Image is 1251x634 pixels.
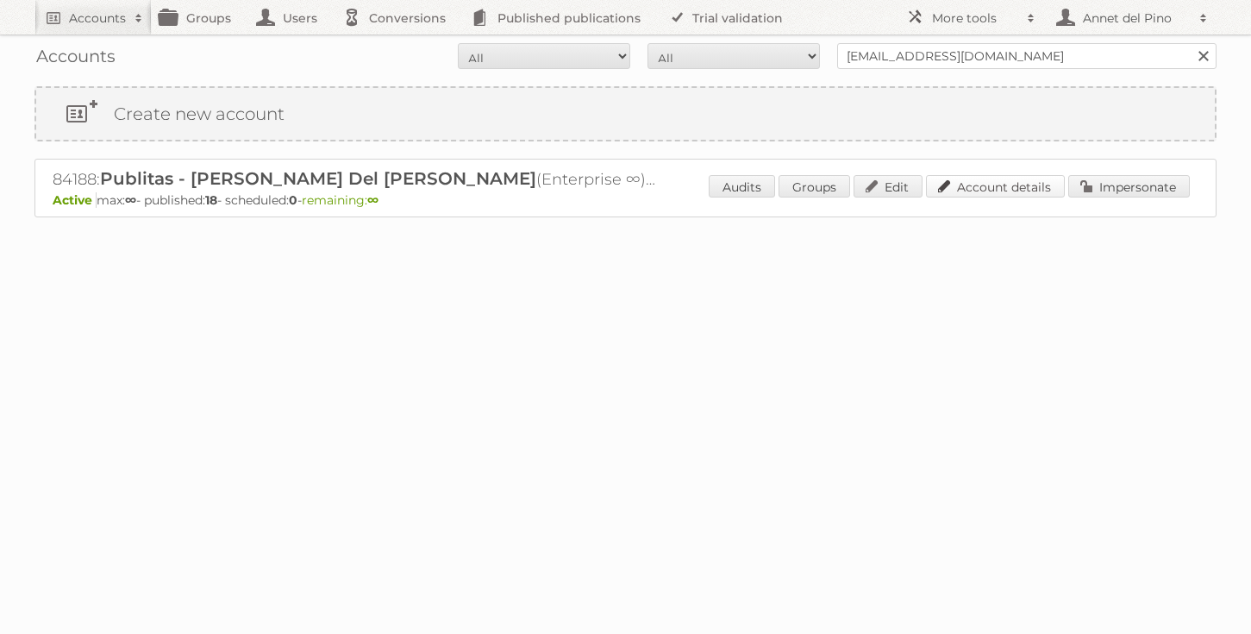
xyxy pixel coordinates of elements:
strong: ∞ [367,192,378,208]
a: Account details [926,175,1065,198]
span: Active [53,192,97,208]
h2: Annet del Pino [1079,9,1191,27]
h2: More tools [932,9,1018,27]
span: Publitas - [PERSON_NAME] Del [PERSON_NAME] [100,168,536,189]
a: Create new account [36,88,1215,140]
p: max: - published: - scheduled: - [53,192,1198,208]
strong: ∞ [125,192,136,208]
a: Edit [854,175,923,198]
strong: 0 [289,192,297,208]
span: remaining: [302,192,378,208]
h2: 84188: (Enterprise ∞) - TRIAL - Self Service [53,168,656,191]
a: Groups [779,175,850,198]
a: Audits [709,175,775,198]
strong: 18 [205,192,217,208]
a: Impersonate [1068,175,1190,198]
h2: Accounts [69,9,126,27]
